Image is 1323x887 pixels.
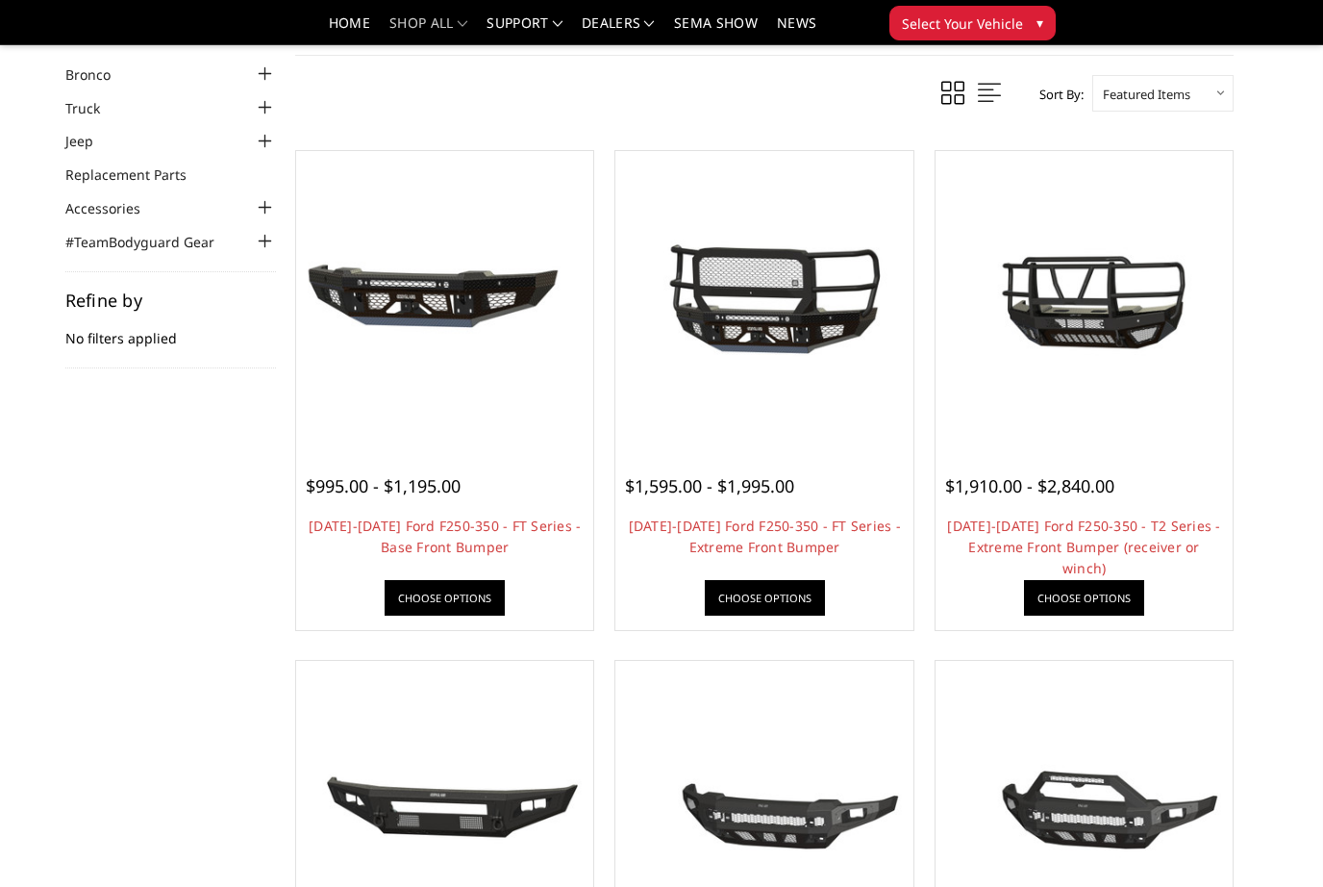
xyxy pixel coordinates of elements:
a: SEMA Show [674,16,758,44]
div: No filters applied [65,291,277,368]
a: Choose Options [705,580,825,616]
a: shop all [389,16,467,44]
img: 2023-2025 Ford F250-350 - A2L Series - Base Front Bumper [301,744,588,876]
span: ▾ [1036,13,1043,33]
span: $1,595.00 - $1,995.00 [625,474,794,497]
a: News [777,16,816,44]
img: 2023-2025 Ford F250-350 - FT Series - Base Front Bumper [301,233,588,367]
button: Select Your Vehicle [889,6,1056,40]
a: Choose Options [1024,580,1144,616]
a: Dealers [582,16,655,44]
a: Jeep [65,131,117,151]
a: Choose Options [385,580,505,616]
a: Accessories [65,198,164,218]
h5: Refine by [65,291,277,309]
img: 2023-2025 Ford F250-350 - Freedom Series - Sport Front Bumper (non-winch) [940,743,1228,877]
a: Home [329,16,370,44]
img: 2023-2025 Ford F250-350 - T2 Series - Extreme Front Bumper (receiver or winch) [940,219,1228,380]
a: Support [487,16,562,44]
a: [DATE]-[DATE] Ford F250-350 - T2 Series - Extreme Front Bumper (receiver or winch) [947,517,1220,577]
a: 2023-2025 Ford F250-350 - FT Series - Extreme Front Bumper 2023-2025 Ford F250-350 - FT Series - ... [620,156,908,443]
a: 2023-2025 Ford F250-350 - FT Series - Base Front Bumper [301,156,588,443]
a: Replacement Parts [65,165,211,185]
span: $1,910.00 - $2,840.00 [945,474,1114,497]
a: #TeamBodyguard Gear [65,232,238,252]
a: Truck [65,98,124,118]
a: 2023-2025 Ford F250-350 - T2 Series - Extreme Front Bumper (receiver or winch) 2023-2025 Ford F25... [940,156,1228,443]
a: [DATE]-[DATE] Ford F250-350 - FT Series - Base Front Bumper [309,517,581,556]
label: Sort By: [1029,80,1084,109]
span: $995.00 - $1,195.00 [306,474,461,497]
a: Bronco [65,64,135,85]
span: Select Your Vehicle [902,13,1023,34]
a: [DATE]-[DATE] Ford F250-350 - FT Series - Extreme Front Bumper [629,517,901,556]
